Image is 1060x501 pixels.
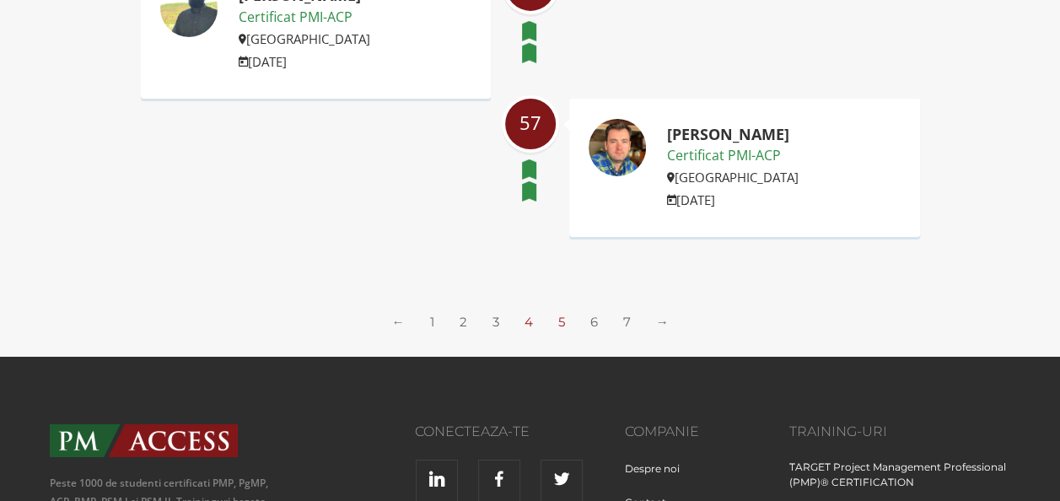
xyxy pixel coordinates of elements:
[590,314,598,330] a: 6
[789,424,1011,439] h3: Training-uri
[623,314,631,330] a: 7
[430,314,434,330] a: 1
[625,461,692,493] a: Despre noi
[588,118,647,177] img: Ovidiu Crisan
[239,51,370,72] p: [DATE]
[296,424,530,439] h3: Conecteaza-te
[667,167,799,187] p: [GEOGRAPHIC_DATA]
[492,314,499,330] a: 3
[460,314,467,330] a: 2
[50,424,238,457] img: PMAccess
[667,127,799,143] h2: [PERSON_NAME]
[392,314,405,330] a: ←
[667,145,799,167] p: Certificat PMI-ACP
[525,314,533,330] span: 4
[239,7,370,29] p: Certificat PMI-ACP
[667,190,799,210] p: [DATE]
[558,314,565,330] a: 5
[656,314,669,330] a: →
[505,112,556,133] span: 57
[625,424,764,439] h3: Companie
[239,29,370,49] p: [GEOGRAPHIC_DATA]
